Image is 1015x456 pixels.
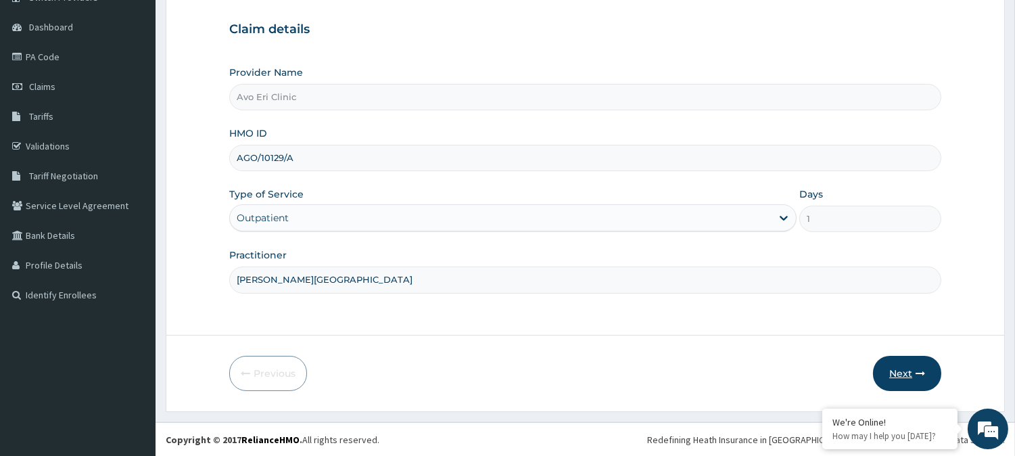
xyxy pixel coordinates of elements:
[237,211,289,225] div: Outpatient
[832,430,947,442] p: How may I help you today?
[873,356,941,391] button: Next
[229,22,941,37] h3: Claim details
[29,170,98,182] span: Tariff Negotiation
[647,433,1005,447] div: Redefining Heath Insurance in [GEOGRAPHIC_DATA] using Telemedicine and Data Science!
[229,145,941,171] input: Enter HMO ID
[229,127,267,140] label: HMO ID
[166,434,302,446] strong: Copyright © 2017 .
[799,187,823,201] label: Days
[241,434,300,446] a: RelianceHMO
[229,187,304,201] label: Type of Service
[229,248,287,262] label: Practitioner
[229,267,941,293] input: Enter Name
[229,66,303,79] label: Provider Name
[832,416,947,428] div: We're Online!
[29,110,53,122] span: Tariffs
[29,21,73,33] span: Dashboard
[229,356,307,391] button: Previous
[29,81,55,93] span: Claims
